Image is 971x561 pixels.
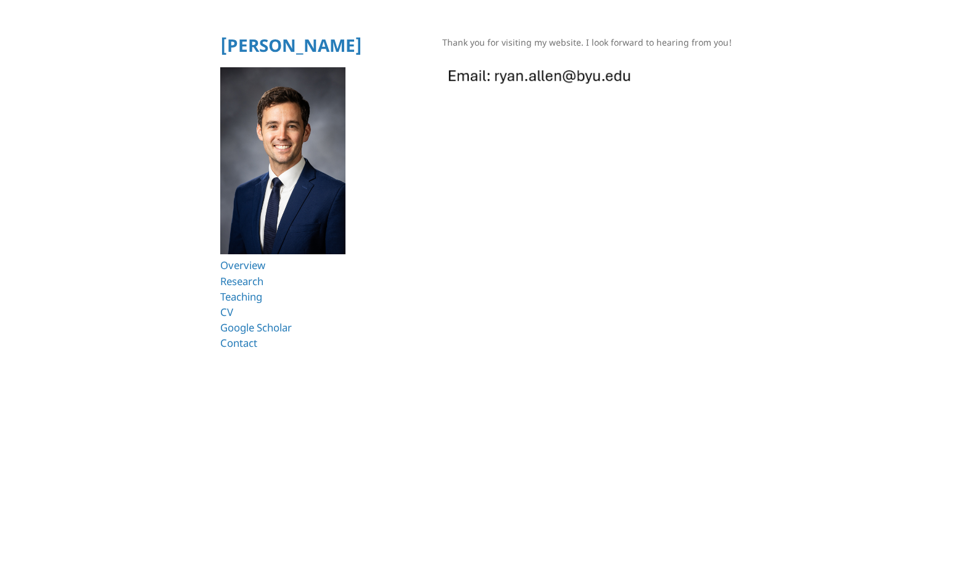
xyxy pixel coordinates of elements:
a: CV [220,305,233,319]
a: Teaching [220,289,262,304]
a: [PERSON_NAME] [220,33,362,57]
a: Google Scholar [220,320,292,335]
img: Screenshot 2024-10-30 151028 [442,61,637,88]
a: Overview [220,258,265,272]
a: Research [220,274,263,288]
p: Thank you for visiting my website. I look forward to hearing from you! [442,36,751,49]
a: Contact [220,336,257,350]
img: Ryan T Allen HBS [220,67,345,255]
